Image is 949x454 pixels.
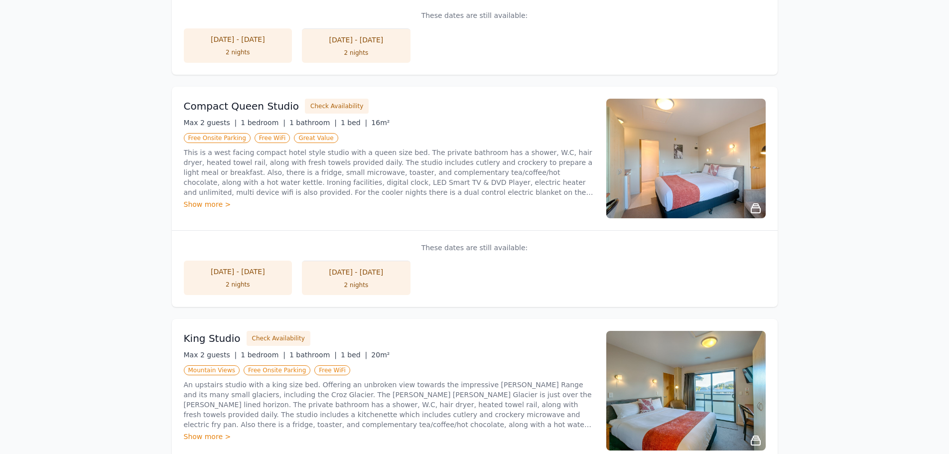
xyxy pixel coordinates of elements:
span: 1 bathroom | [289,351,337,359]
div: 2 nights [194,48,282,56]
div: Show more > [184,199,594,209]
div: [DATE] - [DATE] [194,267,282,277]
div: [DATE] - [DATE] [312,35,401,45]
span: 20m² [371,351,390,359]
span: 1 bedroom | [241,351,285,359]
p: These dates are still available: [184,243,766,253]
p: This is a west facing compact hotel style studio with a queen size bed. The private bathroom has ... [184,148,594,197]
span: 1 bathroom | [289,119,337,127]
span: 1 bed | [341,351,367,359]
h3: Compact Queen Studio [184,99,299,113]
h3: King Studio [184,331,241,345]
span: Free Onsite Parking [184,133,251,143]
span: 1 bedroom | [241,119,285,127]
span: Mountain Views [184,365,240,375]
div: 2 nights [312,281,401,289]
span: Free Onsite Parking [244,365,310,375]
span: Free WiFi [255,133,290,143]
span: Max 2 guests | [184,119,237,127]
p: These dates are still available: [184,10,766,20]
span: Free WiFi [314,365,350,375]
div: [DATE] - [DATE] [194,34,282,44]
p: An upstairs studio with a king size bed. Offering an unbroken view towards the impressive [PERSON... [184,380,594,430]
span: Great Value [294,133,338,143]
button: Check Availability [305,99,369,114]
span: Max 2 guests | [184,351,237,359]
span: 1 bed | [341,119,367,127]
div: [DATE] - [DATE] [312,267,401,277]
div: 2 nights [312,49,401,57]
button: Check Availability [247,331,310,346]
div: 2 nights [194,281,282,289]
div: Show more > [184,432,594,442]
span: 16m² [371,119,390,127]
